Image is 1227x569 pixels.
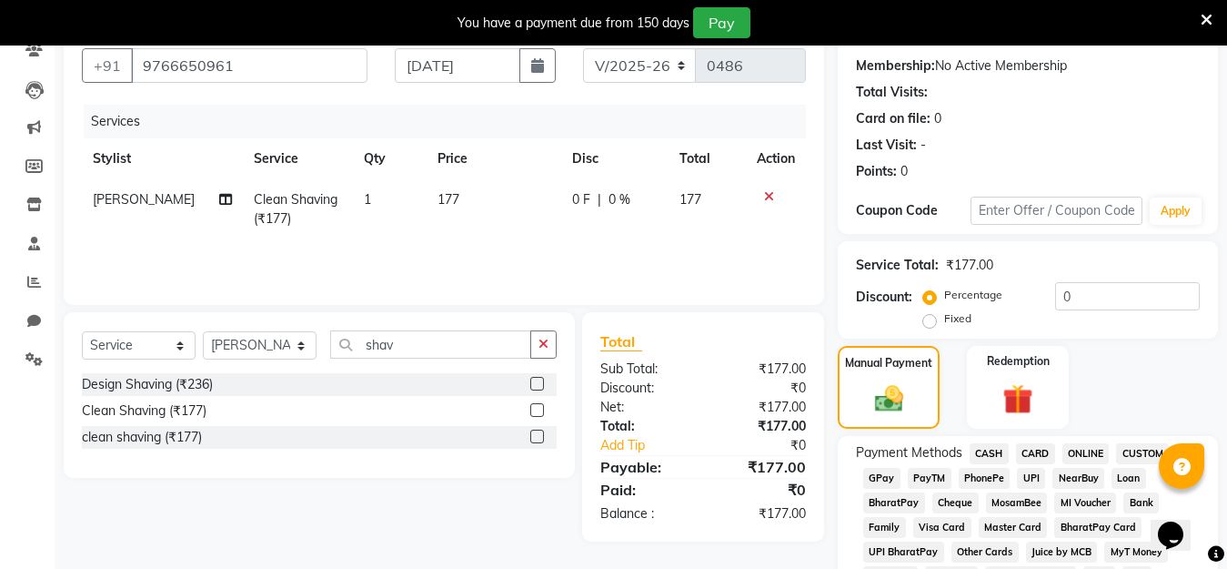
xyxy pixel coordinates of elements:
img: _cash.svg [866,382,912,415]
div: Total: [587,417,703,436]
span: Clean Shaving (₹177) [254,191,337,227]
th: Disc [561,138,669,179]
span: Payment Methods [856,443,962,462]
div: Balance : [587,504,703,523]
iframe: chat widget [1151,496,1209,551]
span: BharatPay Card [1054,517,1142,538]
input: Enter Offer / Coupon Code [971,197,1142,225]
div: You have a payment due from 150 days [458,14,689,33]
div: Total Visits: [856,83,928,102]
span: UPI [1017,468,1045,489]
span: Total [600,332,642,351]
span: Juice by MCB [1026,542,1098,563]
button: +91 [82,48,133,83]
label: Manual Payment [845,355,932,371]
div: Clean Shaving (₹177) [82,401,206,421]
div: ₹0 [722,436,820,455]
div: Discount: [856,288,912,307]
span: 0 F [572,190,590,209]
span: ONLINE [1062,443,1110,464]
span: 177 [679,191,701,208]
span: 1 [364,191,371,208]
span: 177 [437,191,459,208]
span: 0 % [608,190,630,209]
div: clean shaving (₹177) [82,428,202,447]
div: ₹177.00 [703,417,820,436]
input: Search or Scan [330,330,531,359]
div: Services [84,105,820,138]
span: Cheque [932,493,979,513]
span: Other Cards [951,542,1019,563]
label: Redemption [987,353,1050,370]
span: BharatPay [863,493,925,513]
th: Service [243,138,354,179]
div: ₹0 [703,479,820,501]
th: Price [427,138,561,179]
div: Last Visit: [856,136,917,155]
div: ₹177.00 [703,360,820,379]
a: Add Tip [587,436,722,455]
div: Service Total: [856,256,939,275]
div: 0 [934,109,941,128]
span: UPI BharatPay [863,542,944,563]
span: Loan [1111,468,1146,489]
span: Master Card [979,517,1048,538]
span: | [598,190,601,209]
button: Pay [693,7,750,38]
div: Net: [587,398,703,417]
span: CARD [1016,443,1055,464]
label: Fixed [944,310,971,327]
span: MI Voucher [1054,493,1116,513]
span: [PERSON_NAME] [93,191,195,208]
label: Percentage [944,287,1002,303]
div: Design Shaving (₹236) [82,375,213,394]
div: No Active Membership [856,56,1200,76]
div: Card on file: [856,109,930,128]
div: Membership: [856,56,935,76]
input: Search by Name/Mobile/Email/Code [131,48,367,83]
th: Stylist [82,138,243,179]
th: Qty [353,138,427,179]
div: Paid: [587,479,703,501]
span: MyT Money [1104,542,1168,563]
div: ₹0 [703,379,820,398]
span: Bank [1123,493,1159,513]
button: Apply [1150,198,1202,225]
div: Coupon Code [856,201,971,220]
span: NearBuy [1052,468,1104,489]
span: CUSTOM [1116,443,1169,464]
th: Total [669,138,746,179]
div: Discount: [587,379,703,398]
div: ₹177.00 [703,456,820,478]
span: CASH [970,443,1009,464]
div: 0 [900,162,908,181]
div: Sub Total: [587,360,703,379]
div: ₹177.00 [703,504,820,523]
div: ₹177.00 [946,256,993,275]
img: _gift.svg [993,381,1042,418]
span: Visa Card [913,517,971,538]
span: PayTM [908,468,951,489]
span: GPay [863,468,900,489]
div: - [920,136,926,155]
div: Payable: [587,456,703,478]
div: Points: [856,162,897,181]
th: Action [746,138,806,179]
span: PhonePe [959,468,1011,489]
span: MosamBee [986,493,1048,513]
span: Family [863,517,906,538]
div: ₹177.00 [703,398,820,417]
